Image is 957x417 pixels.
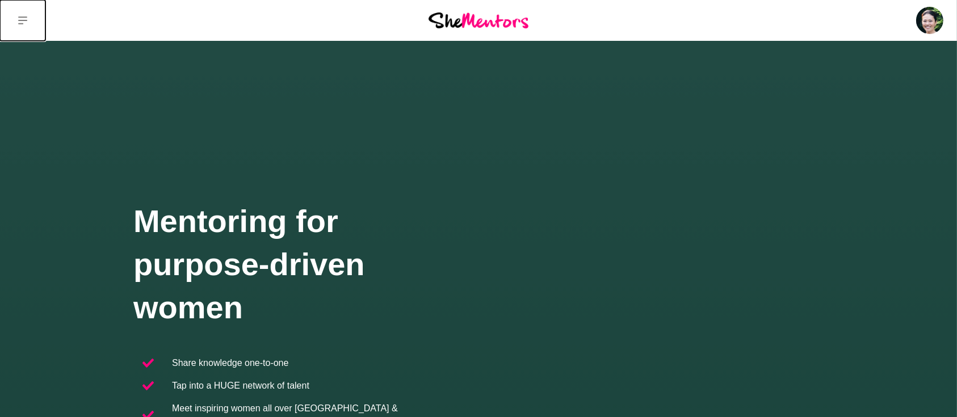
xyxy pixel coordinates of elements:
[172,356,288,370] p: Share knowledge one-to-one
[429,12,528,28] img: She Mentors Logo
[133,200,478,329] h1: Mentoring for purpose-driven women
[916,7,943,34] img: Roselynn Unson
[172,379,309,393] p: Tap into a HUGE network of talent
